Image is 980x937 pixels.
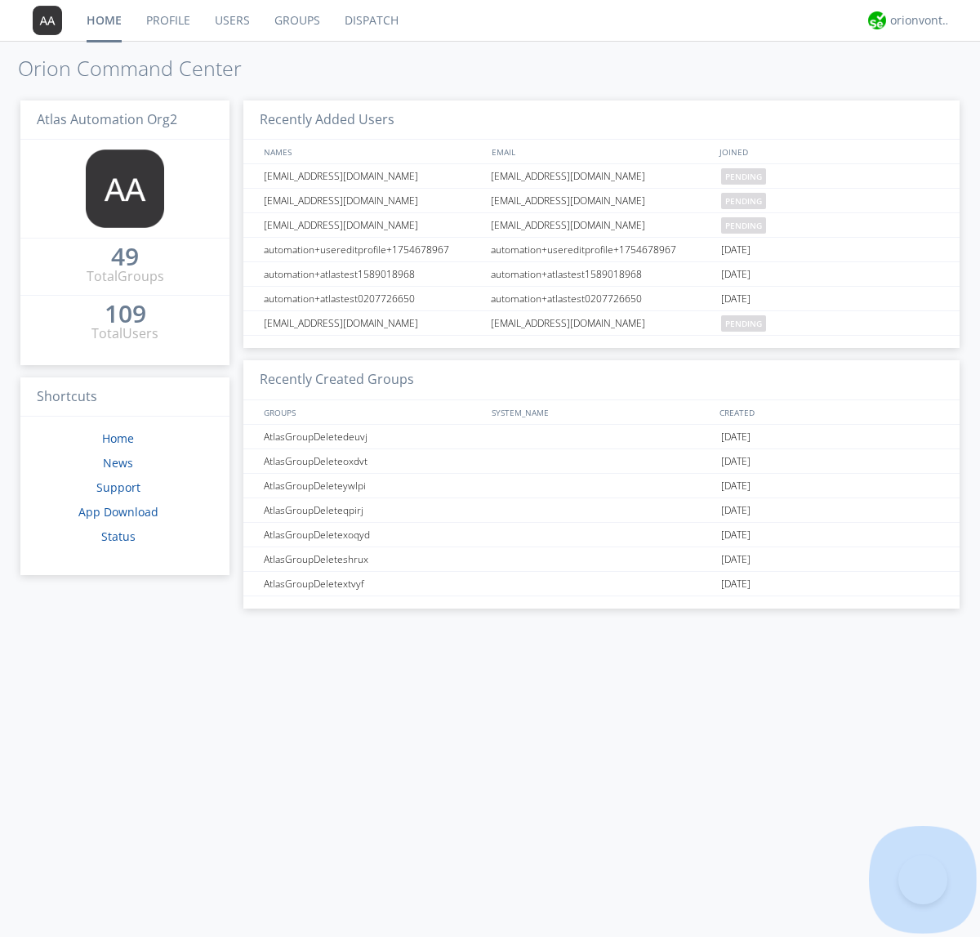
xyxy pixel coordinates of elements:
div: AtlasGroupDeleteoxdvt [260,449,486,473]
div: AtlasGroupDeleteywlpi [260,474,486,498]
span: Atlas Automation Org2 [37,110,177,128]
div: [EMAIL_ADDRESS][DOMAIN_NAME] [487,164,717,188]
span: [DATE] [721,474,751,498]
div: AtlasGroupDeletextvyf [260,572,486,596]
div: CREATED [715,400,944,424]
a: [EMAIL_ADDRESS][DOMAIN_NAME][EMAIL_ADDRESS][DOMAIN_NAME]pending [243,311,960,336]
div: 109 [105,306,146,322]
a: [EMAIL_ADDRESS][DOMAIN_NAME][EMAIL_ADDRESS][DOMAIN_NAME]pending [243,189,960,213]
div: JOINED [715,140,944,163]
a: AtlasGroupDeleteshrux[DATE] [243,547,960,572]
div: automation+atlastest0207726650 [260,287,486,310]
div: EMAIL [488,140,715,163]
div: SYSTEM_NAME [488,400,715,424]
span: [DATE] [721,547,751,572]
div: automation+atlastest0207726650 [487,287,717,310]
span: pending [721,217,766,234]
span: [DATE] [721,425,751,449]
a: 49 [111,248,139,267]
div: Total Users [91,324,158,343]
span: pending [721,168,766,185]
div: AtlasGroupDeletexoqyd [260,523,486,547]
div: [EMAIL_ADDRESS][DOMAIN_NAME] [260,189,486,212]
div: AtlasGroupDeleteqpirj [260,498,486,522]
div: [EMAIL_ADDRESS][DOMAIN_NAME] [260,311,486,335]
a: automation+usereditprofile+1754678967automation+usereditprofile+1754678967[DATE] [243,238,960,262]
div: [EMAIL_ADDRESS][DOMAIN_NAME] [487,189,717,212]
h3: Recently Added Users [243,100,960,141]
a: [EMAIL_ADDRESS][DOMAIN_NAME][EMAIL_ADDRESS][DOMAIN_NAME]pending [243,164,960,189]
a: AtlasGroupDeletextvyf[DATE] [243,572,960,596]
img: 373638.png [33,6,62,35]
div: [EMAIL_ADDRESS][DOMAIN_NAME] [260,164,486,188]
span: [DATE] [721,572,751,596]
span: pending [721,193,766,209]
a: AtlasGroupDeletexoqyd[DATE] [243,523,960,547]
div: [EMAIL_ADDRESS][DOMAIN_NAME] [487,311,717,335]
div: AtlasGroupDeleteshrux [260,547,486,571]
a: Support [96,480,140,495]
a: 109 [105,306,146,324]
div: automation+usereditprofile+1754678967 [260,238,486,261]
div: [EMAIL_ADDRESS][DOMAIN_NAME] [487,213,717,237]
a: Status [101,529,136,544]
a: [EMAIL_ADDRESS][DOMAIN_NAME][EMAIL_ADDRESS][DOMAIN_NAME]pending [243,213,960,238]
img: 373638.png [86,149,164,228]
div: automation+atlastest1589018968 [260,262,486,286]
a: App Download [78,504,158,520]
div: 49 [111,248,139,265]
span: [DATE] [721,238,751,262]
div: automation+atlastest1589018968 [487,262,717,286]
span: [DATE] [721,262,751,287]
div: Total Groups [87,267,164,286]
span: [DATE] [721,523,751,547]
span: pending [721,315,766,332]
div: NAMES [260,140,483,163]
div: AtlasGroupDeletedeuvj [260,425,486,448]
span: [DATE] [721,449,751,474]
a: automation+atlastest0207726650automation+atlastest0207726650[DATE] [243,287,960,311]
div: orionvontas+atlas+automation+org2 [890,12,951,29]
iframe: Toggle Customer Support [898,855,947,904]
h3: Recently Created Groups [243,360,960,400]
h3: Shortcuts [20,377,229,417]
a: AtlasGroupDeleteoxdvt[DATE] [243,449,960,474]
a: automation+atlastest1589018968automation+atlastest1589018968[DATE] [243,262,960,287]
img: 29d36aed6fa347d5a1537e7736e6aa13 [868,11,886,29]
a: AtlasGroupDeleteywlpi[DATE] [243,474,960,498]
span: [DATE] [721,287,751,311]
a: Home [102,431,134,446]
div: [EMAIL_ADDRESS][DOMAIN_NAME] [260,213,486,237]
a: AtlasGroupDeletedeuvj[DATE] [243,425,960,449]
div: GROUPS [260,400,483,424]
a: News [103,455,133,471]
a: AtlasGroupDeleteqpirj[DATE] [243,498,960,523]
span: [DATE] [721,498,751,523]
div: automation+usereditprofile+1754678967 [487,238,717,261]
